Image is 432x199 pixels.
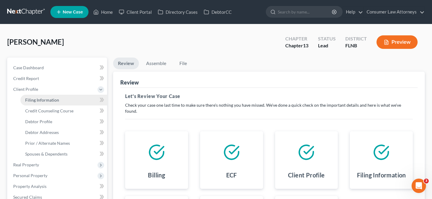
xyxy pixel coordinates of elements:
a: Property Analysis [8,181,107,192]
div: District [345,35,367,42]
a: Credit Report [8,73,107,84]
div: Status [318,35,336,42]
iframe: Intercom live chat [412,179,426,193]
h5: Let's Review Your Case [125,93,413,100]
span: Real Property [13,162,39,167]
a: Debtor Profile [20,116,107,127]
span: Case Dashboard [13,65,44,70]
a: Client Portal [116,7,155,17]
span: Spouses & Dependents [25,151,67,156]
a: Directory Cases [155,7,201,17]
h4: Filing Information [357,171,406,179]
a: Filing Information [20,95,107,105]
span: [PERSON_NAME] [7,37,64,46]
h4: ECF [226,171,237,179]
a: Consumer Law Attorneys [364,7,424,17]
h4: Client Profile [288,171,325,179]
input: Search by name... [278,6,333,17]
span: 3 [424,179,429,183]
div: Chapter [285,42,308,49]
a: File [173,58,193,69]
p: Check your case one last time to make sure there's nothing you have missed. We've done a quick ch... [125,102,413,114]
span: Personal Property [13,173,47,178]
a: Case Dashboard [8,62,107,73]
a: Home [90,7,116,17]
span: Filing Information [25,97,59,102]
span: Property Analysis [13,184,46,189]
a: Debtor Addresses [20,127,107,138]
a: Help [343,7,363,17]
div: FLNB [345,42,367,49]
button: Preview [376,35,418,49]
span: 13 [303,43,308,48]
span: Debtor Addresses [25,130,59,135]
a: Credit Counseling Course [20,105,107,116]
span: Credit Counseling Course [25,108,73,113]
div: Lead [318,42,336,49]
a: DebtorCC [201,7,235,17]
span: Client Profile [13,87,38,92]
a: Spouses & Dependents [20,149,107,159]
div: Chapter [285,35,308,42]
h4: Billing [148,171,165,179]
a: Review [113,58,139,69]
span: Credit Report [13,76,39,81]
span: Prior / Alternate Names [25,141,70,146]
span: New Case [63,10,83,14]
span: Debtor Profile [25,119,52,124]
a: Assemble [141,58,171,69]
div: Review [120,79,139,86]
a: Prior / Alternate Names [20,138,107,149]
